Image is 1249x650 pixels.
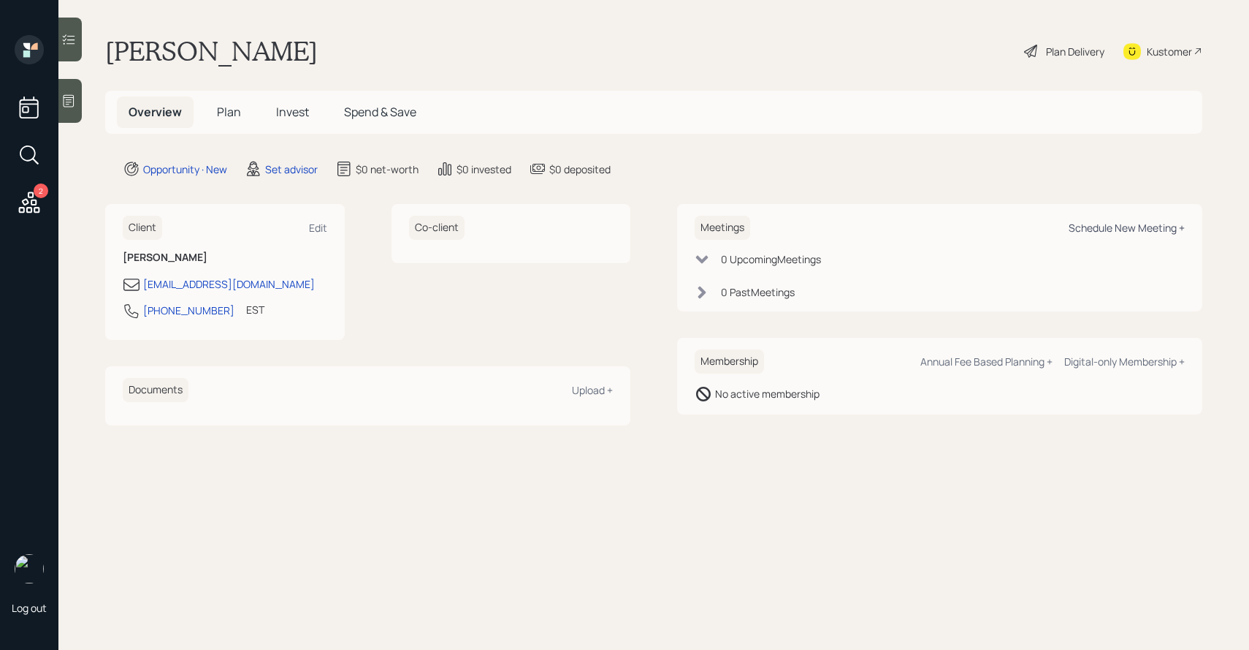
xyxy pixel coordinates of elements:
[12,601,47,615] div: Log out
[123,252,327,264] h6: [PERSON_NAME]
[265,162,318,177] div: Set advisor
[572,383,613,397] div: Upload +
[457,162,511,177] div: $0 invested
[34,184,48,198] div: 2
[549,162,611,177] div: $0 deposited
[217,104,241,120] span: Plan
[1147,44,1192,59] div: Kustomer
[721,284,795,300] div: 0 Past Meeting s
[143,276,315,292] div: [EMAIL_ADDRESS][DOMAIN_NAME]
[309,221,327,235] div: Edit
[715,386,820,401] div: No active membership
[129,104,182,120] span: Overview
[920,355,1053,369] div: Annual Fee Based Planning +
[123,216,162,240] h6: Client
[1046,44,1104,59] div: Plan Delivery
[409,216,465,240] h6: Co-client
[695,349,764,374] h6: Membership
[143,162,227,177] div: Opportunity · New
[1064,355,1185,369] div: Digital-only Membership +
[695,216,750,240] h6: Meetings
[123,378,188,402] h6: Documents
[1069,221,1185,235] div: Schedule New Meeting +
[105,35,318,67] h1: [PERSON_NAME]
[143,303,234,318] div: [PHONE_NUMBER]
[15,554,44,583] img: sami-boghos-headshot.png
[344,104,416,120] span: Spend & Save
[246,302,264,317] div: EST
[721,252,821,267] div: 0 Upcoming Meeting s
[356,162,419,177] div: $0 net-worth
[276,104,309,120] span: Invest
